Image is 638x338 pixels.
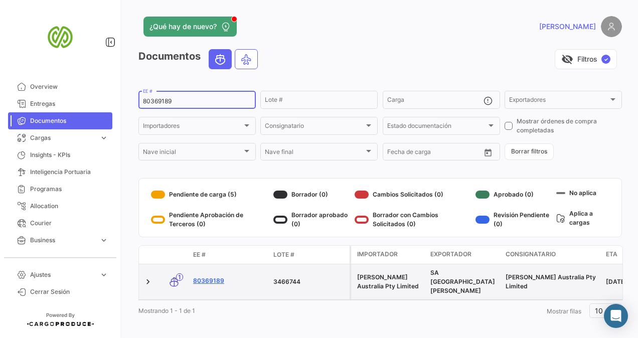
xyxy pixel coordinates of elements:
span: ✓ [601,55,610,64]
button: Borrar filtros [505,143,554,160]
img: placeholder-user.png [601,16,622,37]
span: Lote # [273,250,294,259]
span: Courier [30,219,108,228]
span: Consignatario [506,250,556,259]
div: Aplica a cargas [556,207,609,229]
input: Desde [387,150,405,157]
span: Insights - KPIs [30,150,108,159]
div: Abrir Intercom Messenger [604,304,628,328]
button: Air [235,50,257,69]
span: Allocation [30,202,108,211]
span: Consignatario [265,124,364,131]
span: Exportador [430,250,471,259]
span: Mostrando 1 - 1 de 1 [138,307,195,314]
datatable-header-cell: Lote # [269,246,350,263]
datatable-header-cell: Consignatario [502,246,602,264]
div: Borrador aprobado (0) [273,211,351,229]
span: Documentos [30,116,108,125]
span: visibility_off [561,53,573,65]
div: SA [GEOGRAPHIC_DATA][PERSON_NAME] [430,268,498,295]
span: expand_more [99,270,108,279]
span: Doehler Australia Pty Limited [506,273,596,290]
span: Importadores [143,124,242,131]
datatable-header-cell: Modo de Transporte [159,251,189,259]
a: Expand/Collapse Row [143,277,153,287]
span: expand_more [99,253,108,262]
span: Mostrar órdenes de compra completadas [517,117,622,135]
div: Revisión Pendiente (0) [475,211,552,229]
a: Overview [8,78,112,95]
datatable-header-cell: Exportador [426,246,502,264]
a: Courier [8,215,112,232]
span: EE # [193,250,206,259]
span: expand_more [99,236,108,245]
button: visibility_offFiltros✓ [555,49,617,69]
div: No aplica [556,187,609,199]
img: san-miguel-logo.png [35,12,85,62]
span: Overview [30,82,108,91]
div: Pendiente Aprobación de Terceros (0) [151,211,269,229]
a: Programas [8,181,112,198]
div: Borrador con Cambios Solicitados (0) [355,211,471,229]
h3: Documentos [138,49,261,69]
div: Aprobado (0) [475,187,552,203]
span: Inteligencia Portuaria [30,167,108,177]
span: Cerrar Sesión [30,287,108,296]
input: Hasta [412,150,457,157]
a: 80369189 [193,276,265,285]
span: Cargas [30,133,95,142]
div: Pendiente de carga (5) [151,187,269,203]
div: Borrador (0) [273,187,351,203]
a: Documentos [8,112,112,129]
div: 3466744 [273,277,346,286]
div: [PERSON_NAME] Australia Pty Limited [357,273,422,291]
span: Exportadores [509,98,608,105]
span: expand_more [99,133,108,142]
datatable-header-cell: EE # [189,246,269,263]
span: Mostrar filas [547,307,581,315]
span: Nave final [265,150,364,157]
span: ¿Qué hay de nuevo? [149,22,217,32]
button: Open calendar [481,145,496,160]
datatable-header-cell: Importador [351,246,426,264]
a: Allocation [8,198,112,215]
span: ETA [606,250,617,259]
span: 10 [595,306,603,315]
span: Ajustes [30,270,95,279]
button: ¿Qué hay de nuevo? [143,17,237,37]
a: Inteligencia Portuaria [8,163,112,181]
span: Importador [357,250,398,259]
a: Entregas [8,95,112,112]
span: Estadísticas [30,253,95,262]
span: Business [30,236,95,245]
span: 1 [176,273,183,281]
div: Cambios Solicitados (0) [355,187,471,203]
span: [PERSON_NAME] [539,22,596,32]
a: Insights - KPIs [8,146,112,163]
span: Estado documentación [387,124,487,131]
span: Entregas [30,99,108,108]
span: Programas [30,185,108,194]
button: Ocean [209,50,231,69]
span: Nave inicial [143,150,242,157]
